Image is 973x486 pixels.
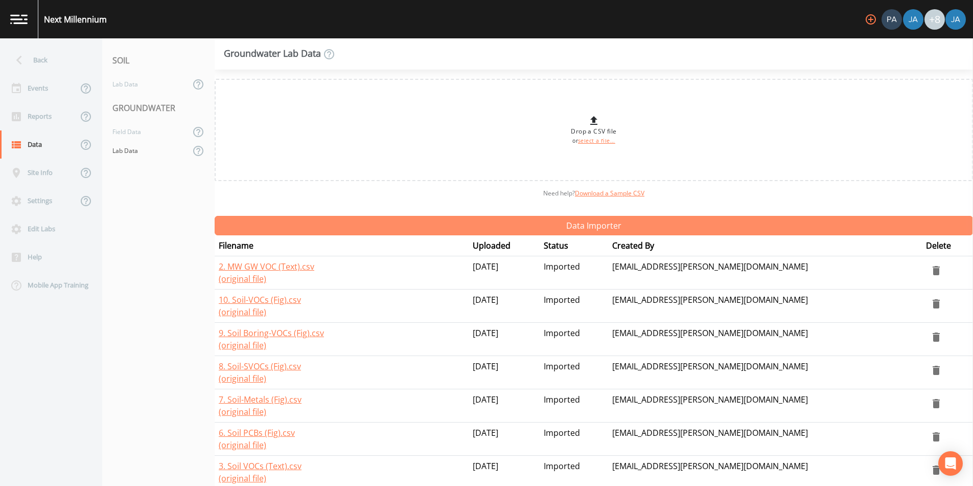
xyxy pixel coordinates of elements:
[882,9,902,30] img: 642d39ac0e0127a36d8cdbc932160316
[219,294,301,305] a: 10. Soil-VOCs (Fig).csv
[926,427,946,447] button: delete
[922,235,973,256] th: Delete
[219,373,266,384] a: (original file)
[926,260,946,281] button: delete
[469,290,540,323] td: [DATE]
[540,389,608,423] td: Imported
[924,9,945,30] div: +8
[219,327,324,339] a: 9. Soil Boring-VOCs (Fig).csv
[215,235,469,256] th: Filename
[945,9,966,30] img: 747fbe677637578f4da62891070ad3f4
[926,360,946,381] button: delete
[219,394,302,405] a: 7. Soil-Metals (Fig).csv
[219,361,301,372] a: 8. Soil-SVOCs (Fig).csv
[540,256,608,290] td: Imported
[219,261,314,272] a: 2. MW GW VOC (Text).csv
[102,94,215,122] div: GROUNDWATER
[540,356,608,389] td: Imported
[102,46,215,75] div: SOIL
[926,460,946,480] button: delete
[608,235,922,256] th: Created By
[219,406,266,417] a: (original file)
[219,306,266,318] a: (original file)
[44,13,107,26] div: Next Millennium
[469,256,540,290] td: [DATE]
[469,235,540,256] th: Uploaded
[10,14,28,24] img: logo
[224,48,335,60] div: Groundwater Lab Data
[469,423,540,456] td: [DATE]
[578,137,615,144] a: select a file...
[215,216,973,235] button: Data Importer
[469,356,540,389] td: [DATE]
[219,473,266,484] a: (original file)
[608,356,922,389] td: [EMAIL_ADDRESS][PERSON_NAME][DOMAIN_NAME]
[540,235,608,256] th: Status
[575,189,644,197] a: Download a Sample CSV
[608,256,922,290] td: [EMAIL_ADDRESS][PERSON_NAME][DOMAIN_NAME]
[219,427,295,438] a: 6. Soil PCBs (Fig).csv
[543,189,644,197] span: Need help?
[572,137,615,144] small: or
[219,273,266,284] a: (original file)
[881,9,902,30] div: Patrick Caulfield
[469,323,540,356] td: [DATE]
[926,393,946,414] button: delete
[926,294,946,314] button: delete
[540,290,608,323] td: Imported
[219,439,266,451] a: (original file)
[102,141,190,160] a: Lab Data
[608,423,922,456] td: [EMAIL_ADDRESS][PERSON_NAME][DOMAIN_NAME]
[608,323,922,356] td: [EMAIL_ADDRESS][PERSON_NAME][DOMAIN_NAME]
[608,290,922,323] td: [EMAIL_ADDRESS][PERSON_NAME][DOMAIN_NAME]
[902,9,924,30] div: James Patrick Hogan
[926,327,946,347] button: delete
[102,122,190,141] a: Field Data
[219,340,266,351] a: (original file)
[219,460,302,472] a: 3. Soil VOCs (Text).csv
[540,323,608,356] td: Imported
[938,451,963,476] div: Open Intercom Messenger
[469,389,540,423] td: [DATE]
[608,389,922,423] td: [EMAIL_ADDRESS][PERSON_NAME][DOMAIN_NAME]
[903,9,923,30] img: de60428fbf029cf3ba8fe1992fc15c16
[571,115,616,145] div: Drop a CSV file
[102,75,190,94] a: Lab Data
[540,423,608,456] td: Imported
